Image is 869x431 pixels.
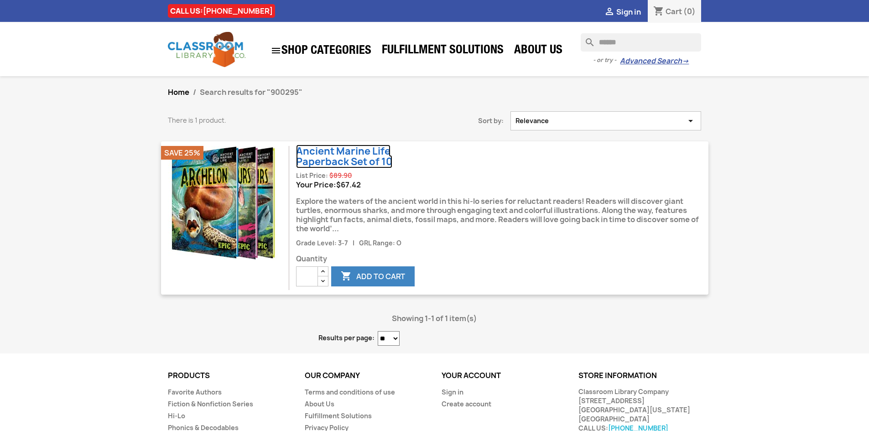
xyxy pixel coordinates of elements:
p: There is 1 product. [168,116,382,125]
button: Add to cart [331,266,415,286]
a: Sign in [442,388,463,396]
span: Sort by: [396,116,510,125]
span: Quantity [296,254,708,264]
p: Store information [578,372,702,380]
span: Search results for "900295" [200,87,302,97]
a: Ancient Marine LifePaperback Set of 10 [296,145,392,168]
i:  [341,271,352,282]
span: Sign in [616,7,641,17]
li: Save 25% [161,146,203,160]
span: GRL Range: O [359,239,401,247]
a: SHOP CATEGORIES [266,41,376,61]
img: Classroom Library Company [168,32,245,67]
a: Create account [442,400,491,408]
span: → [682,57,689,66]
a: Fulfillment Solutions [377,42,508,60]
span: Grade Level: 3-7 [296,239,348,247]
span: Price [336,180,361,190]
a: Home [168,87,189,97]
img: Ancient Marine Life (Paperback Set of 10) [168,146,282,260]
a: About Us [305,400,334,408]
a: Fulfillment Solutions [305,411,372,420]
i:  [685,116,696,125]
span: Regular price [329,171,352,180]
a: Favorite Authors [168,388,222,396]
p: Our company [305,372,428,380]
span: - or try - [593,56,620,65]
button: Sort by selection [510,111,702,130]
span: Cart [666,6,682,16]
a:  Sign in [604,7,641,17]
input: Quantity [296,266,318,286]
i: search [581,33,592,44]
a: Terms and conditions of use [305,388,395,396]
a: About Us [510,42,567,60]
i:  [271,45,281,56]
a: Fiction & Nonfiction Series [168,400,253,408]
span: | [349,239,358,247]
a: Hi-Lo [168,411,185,420]
i: shopping_cart [653,6,664,17]
p: Products [168,372,291,380]
a: [PHONE_NUMBER] [203,6,273,16]
input: Search [581,33,701,52]
i:  [604,7,615,18]
div: Showing 1-1 of 1 item(s) [168,309,702,327]
label: Results per page: [318,333,375,343]
span: (0) [683,6,696,16]
a: Advanced Search→ [620,57,689,66]
span: List Price: [296,171,328,180]
div: Explore the waters of the ancient world in this hi-lo series for reluctant readers! Readers will ... [296,189,708,238]
div: Your Price: [296,180,708,189]
a: Your account [442,370,501,380]
div: CALL US: [168,4,275,18]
